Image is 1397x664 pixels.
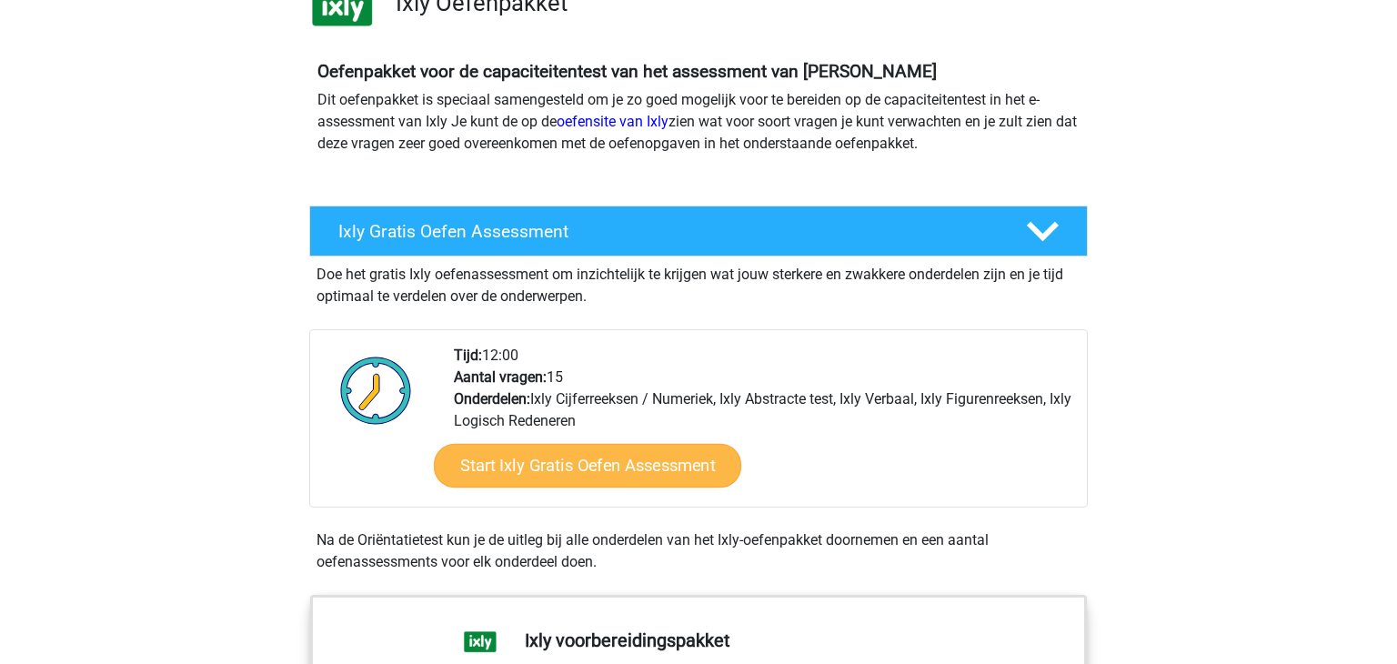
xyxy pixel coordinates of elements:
div: Doe het gratis Ixly oefenassessment om inzichtelijk te krijgen wat jouw sterkere en zwakkere onde... [309,257,1088,307]
b: Oefenpakket voor de capaciteitentest van het assessment van [PERSON_NAME] [317,61,937,82]
b: Aantal vragen: [454,368,547,386]
b: Tijd: [454,347,482,364]
b: Onderdelen: [454,390,530,407]
div: Na de Oriëntatietest kun je de uitleg bij alle onderdelen van het Ixly-oefenpakket doornemen en e... [309,529,1088,573]
div: 12:00 15 Ixly Cijferreeksen / Numeriek, Ixly Abstracte test, Ixly Verbaal, Ixly Figurenreeksen, I... [440,345,1086,507]
a: oefensite van Ixly [557,113,668,130]
img: Klok [330,345,422,436]
a: Start Ixly Gratis Oefen Assessment [434,444,741,488]
p: Dit oefenpakket is speciaal samengesteld om je zo goed mogelijk voor te bereiden op de capaciteit... [317,89,1080,155]
a: Ixly Gratis Oefen Assessment [302,206,1095,257]
h4: Ixly Gratis Oefen Assessment [338,221,997,242]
